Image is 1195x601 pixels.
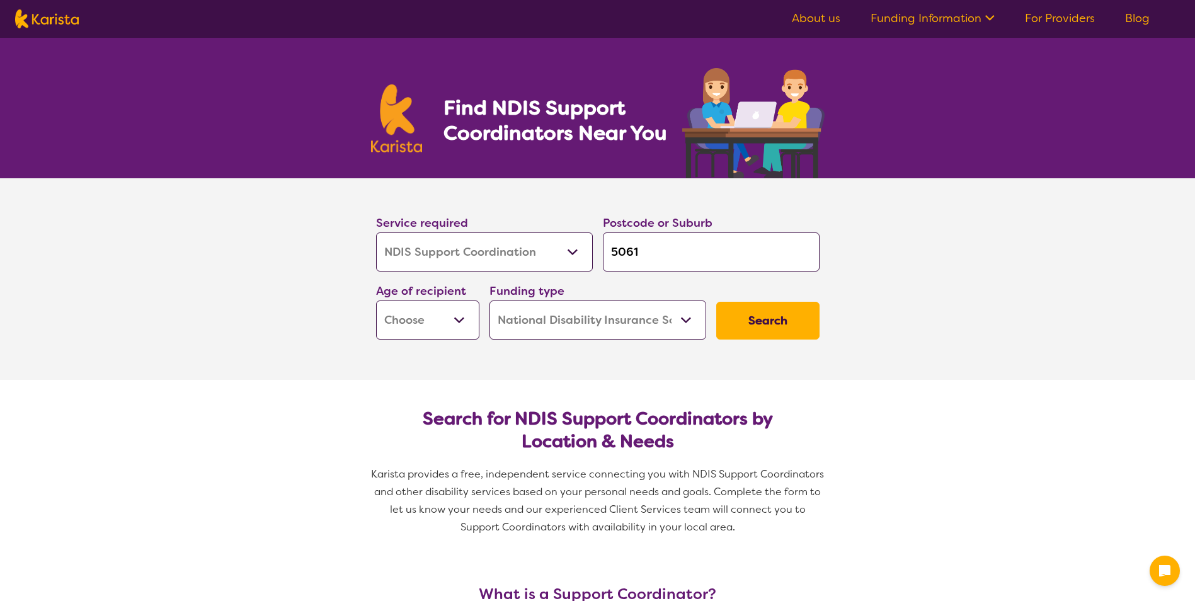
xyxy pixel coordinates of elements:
[1025,11,1095,26] a: For Providers
[371,84,423,152] img: Karista logo
[376,283,466,299] label: Age of recipient
[443,95,677,146] h1: Find NDIS Support Coordinators Near You
[792,11,840,26] a: About us
[716,302,820,340] button: Search
[386,408,809,453] h2: Search for NDIS Support Coordinators by Location & Needs
[1125,11,1150,26] a: Blog
[489,283,564,299] label: Funding type
[682,68,825,178] img: support-coordination
[603,215,712,231] label: Postcode or Suburb
[871,11,995,26] a: Funding Information
[603,232,820,272] input: Type
[376,215,468,231] label: Service required
[15,9,79,28] img: Karista logo
[371,467,826,534] span: Karista provides a free, independent service connecting you with NDIS Support Coordinators and ot...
